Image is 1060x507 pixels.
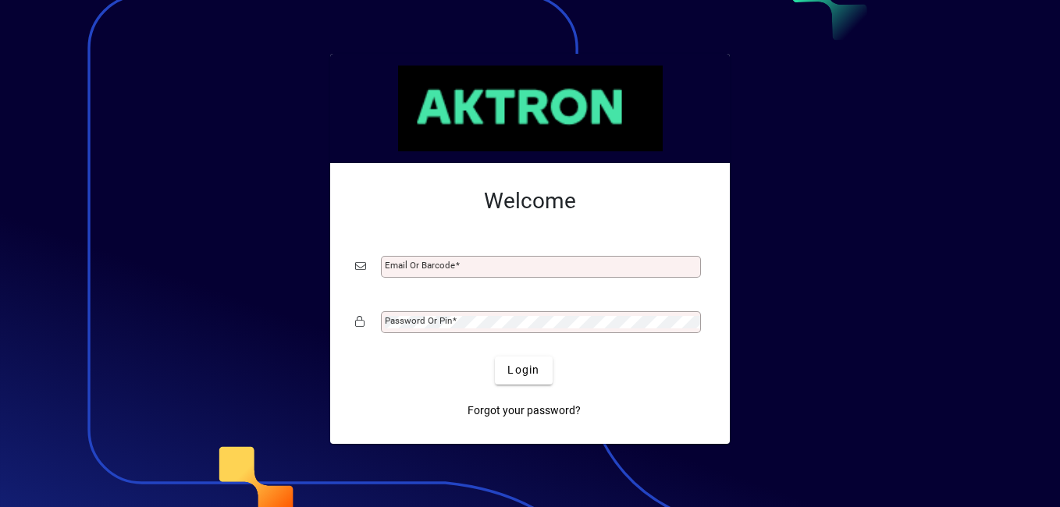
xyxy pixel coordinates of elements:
span: Login [507,362,539,378]
mat-label: Email or Barcode [385,260,455,271]
button: Login [495,356,552,385]
h2: Welcome [355,188,705,214]
a: Forgot your password? [461,397,587,425]
span: Forgot your password? [468,402,581,419]
mat-label: Password or Pin [385,315,452,326]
